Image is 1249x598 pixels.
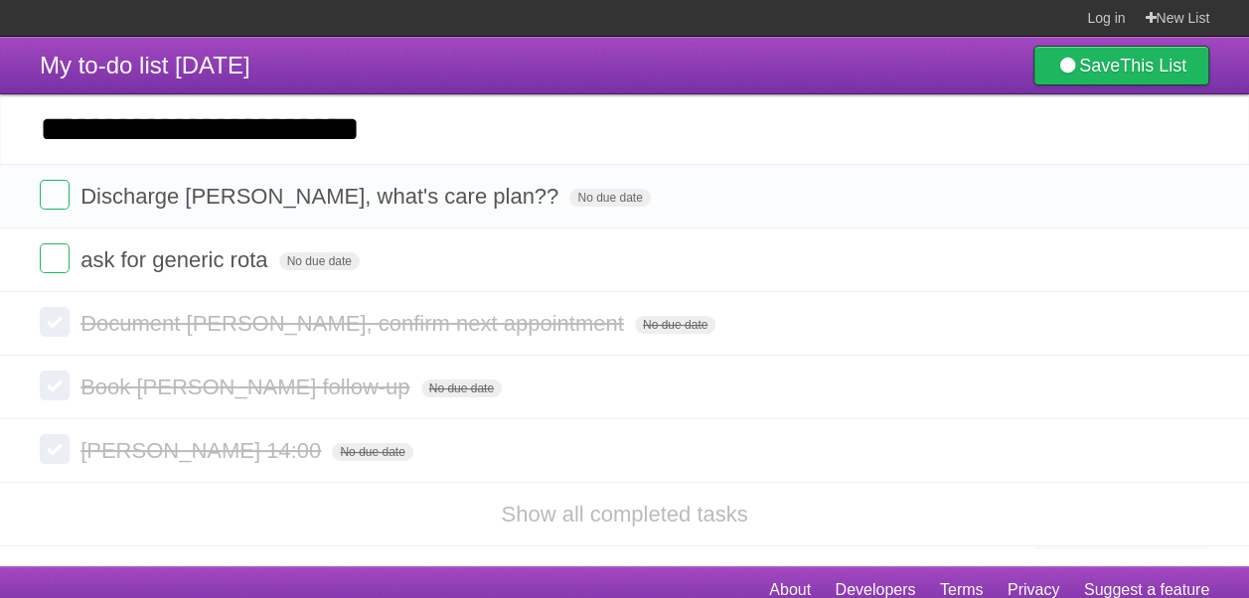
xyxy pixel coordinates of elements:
label: Done [40,371,70,400]
label: Done [40,180,70,210]
span: My to-do list [DATE] [40,52,250,78]
label: Done [40,243,70,273]
span: ask for generic rota [80,247,272,272]
span: No due date [332,443,412,461]
label: Done [40,307,70,337]
span: No due date [279,252,360,270]
a: SaveThis List [1033,46,1209,85]
label: Done [40,434,70,464]
span: No due date [421,379,502,397]
b: This List [1120,56,1186,75]
span: No due date [635,316,715,334]
span: Discharge [PERSON_NAME], what's care plan?? [80,184,563,209]
span: Document [PERSON_NAME], confirm next appointment [80,311,629,336]
span: Book [PERSON_NAME] follow-up [80,374,414,399]
span: No due date [569,189,650,207]
a: Show all completed tasks [501,502,747,526]
span: [PERSON_NAME] 14:00 [80,438,326,463]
